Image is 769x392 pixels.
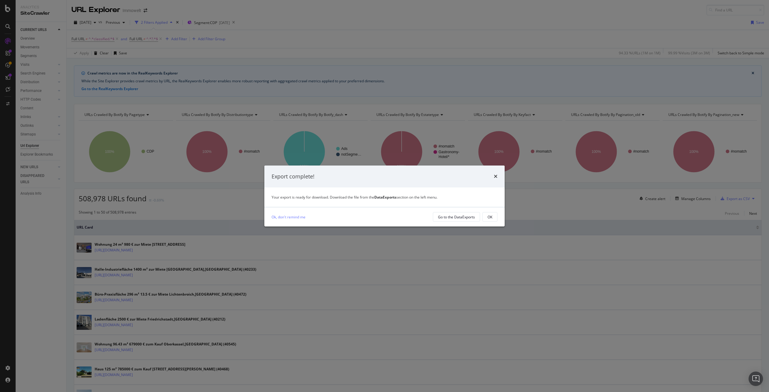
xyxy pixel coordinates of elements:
div: Open Intercom Messenger [749,372,763,386]
div: modal [264,166,505,227]
div: times [494,173,497,181]
a: Ok, don't remind me [272,214,305,220]
div: Your export is ready for download. Download the file from the [272,195,497,200]
button: Go to the DataExports [433,212,480,222]
button: OK [482,212,497,222]
strong: DataExports [374,195,396,200]
span: section on the left menu. [374,195,437,200]
div: OK [488,214,492,220]
div: Go to the DataExports [438,214,475,220]
div: Export complete! [272,173,315,181]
